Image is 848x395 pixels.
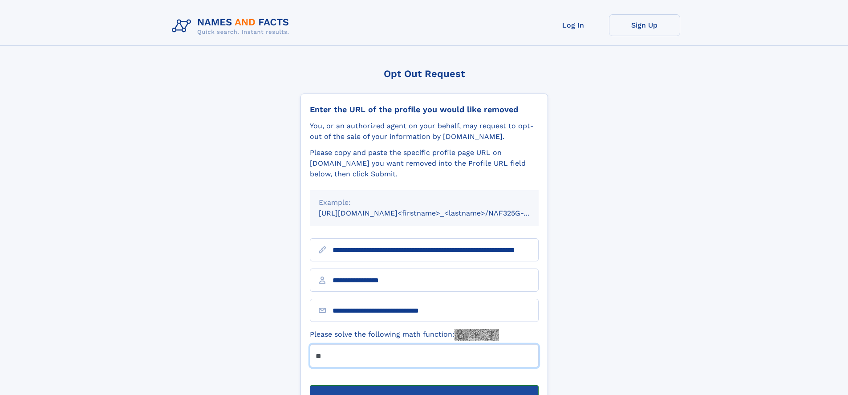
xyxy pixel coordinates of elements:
div: Enter the URL of the profile you would like removed [310,105,539,114]
div: Opt Out Request [300,68,548,79]
img: Logo Names and Facts [168,14,296,38]
div: Example: [319,197,530,208]
a: Sign Up [609,14,680,36]
small: [URL][DOMAIN_NAME]<firstname>_<lastname>/NAF325G-xxxxxxxx [319,209,556,217]
label: Please solve the following math function: [310,329,499,341]
a: Log In [538,14,609,36]
div: You, or an authorized agent on your behalf, may request to opt-out of the sale of your informatio... [310,121,539,142]
div: Please copy and paste the specific profile page URL on [DOMAIN_NAME] you want removed into the Pr... [310,147,539,179]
